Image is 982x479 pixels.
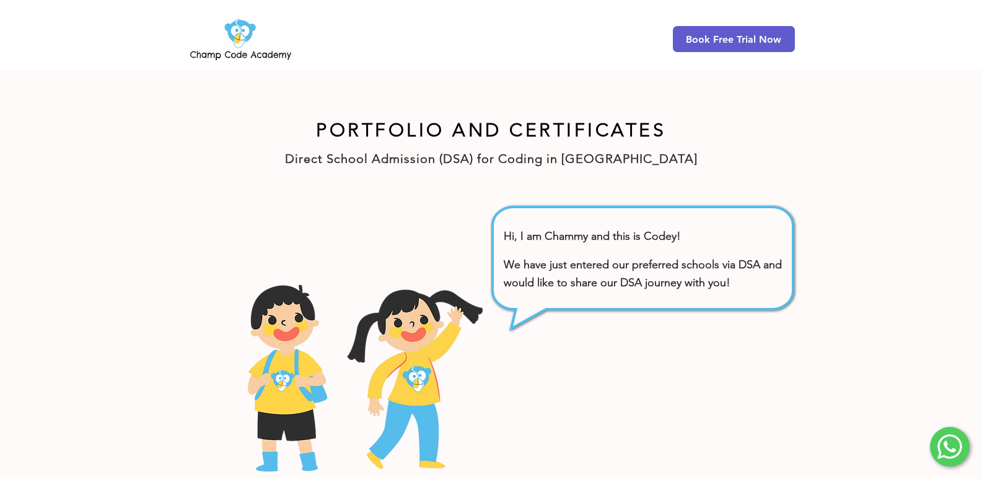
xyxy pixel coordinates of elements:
[493,207,793,328] svg: DSA
[285,151,698,166] span: Direct School Admission (DSA) for Coding in [GEOGRAPHIC_DATA]
[234,285,336,472] img: Direct School Admission (DSA) for Coding in Singapore Boy
[337,285,492,472] img: Direct School Admission (DSA) for Coding in Singapore Girl
[504,258,782,289] span: We have just entered our preferred schools via DSA and would like to share our DSA journey with you!
[504,229,681,243] span: Hi, I am Chammy and this is Codey!
[673,26,795,52] a: Book Free Trial Now
[316,119,666,141] span: PORTFOLIO AND CERTIFICATES
[686,33,781,45] span: Book Free Trial Now
[188,15,294,63] img: Champ Code Academy Logo PNG.png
